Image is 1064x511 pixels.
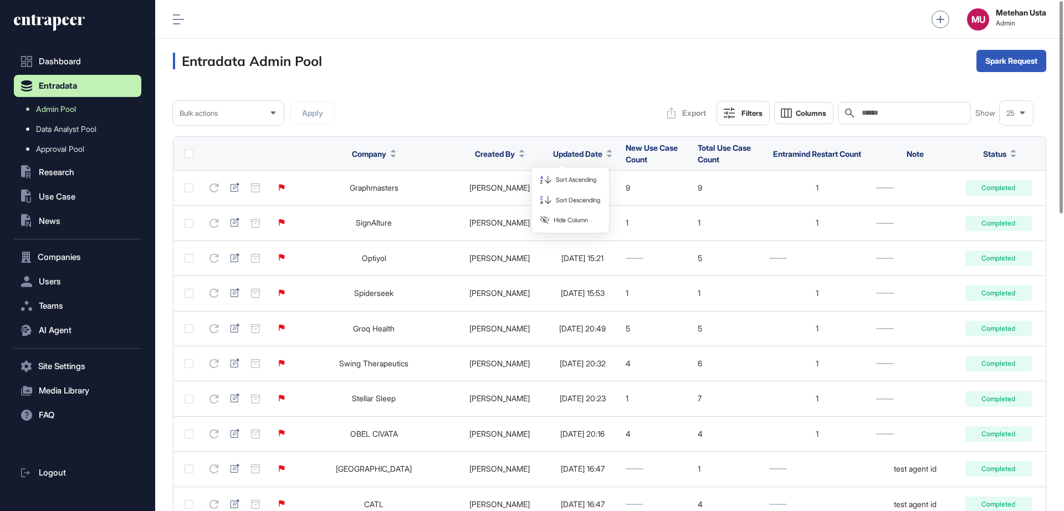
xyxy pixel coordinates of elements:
span: Created By [475,148,515,160]
button: FAQ [14,404,141,426]
span: Dashboard [39,57,81,66]
div: Completed [965,461,1032,477]
button: Teams [14,295,141,317]
span: Bulk actions [180,109,218,117]
div: [DATE] 15:21 [550,254,615,263]
button: Companies [14,246,141,268]
div: test agent id [876,464,954,473]
button: Filters [717,101,770,125]
span: Research [39,168,74,177]
button: Entradata [14,75,141,97]
a: Spiderseek [354,288,393,298]
div: 1 [626,218,686,227]
div: 5 [626,324,686,333]
div: 1 [769,289,865,298]
div: [DATE] 20:49 [550,324,615,333]
div: 1 [769,359,865,368]
div: MU [967,8,989,30]
span: Use Case [39,192,75,201]
div: [DATE] 16:47 [550,500,615,509]
button: Spark Request [976,50,1046,72]
a: [PERSON_NAME] [469,183,530,192]
a: OBEL CIVATA [350,429,398,438]
span: Status [983,148,1006,160]
span: Data Analyst Pool [36,125,96,134]
span: Entradata [39,81,77,90]
div: 4 [698,500,758,509]
div: 1 [769,324,865,333]
button: AI Agent [14,319,141,341]
div: Completed [965,251,1032,266]
span: FAQ [39,411,54,420]
button: Columns [774,102,833,124]
span: Logout [39,468,66,477]
button: Export [661,102,712,124]
a: [PERSON_NAME] [469,324,530,333]
div: [DATE] 20:32 [550,359,615,368]
span: Admin [996,19,1046,27]
span: Note [907,149,924,159]
span: Show [975,109,995,117]
div: 7 [698,394,758,403]
button: Company [352,148,396,160]
div: 4 [626,359,686,368]
div: 4 [626,430,686,438]
div: 1 [698,289,758,298]
span: Sort Descending [556,196,600,205]
span: Hide Column [554,216,588,225]
div: 9 [698,183,758,192]
div: 1 [698,218,758,227]
a: Swing Therapeutics [339,359,408,368]
a: [PERSON_NAME] [469,288,530,298]
h3: Entradata Admin Pool [173,53,322,69]
div: 1 [769,430,865,438]
button: Users [14,270,141,293]
a: [PERSON_NAME] [469,218,530,227]
div: test agent id [876,500,954,509]
a: Optiyol [362,253,386,263]
span: Companies [38,253,81,262]
a: Groq Health [353,324,395,333]
div: [DATE] 20:16 [550,430,615,438]
div: Filters [741,109,763,117]
div: Completed [965,391,1032,407]
span: Total Use Case Count [698,143,751,164]
div: Completed [965,180,1032,196]
a: [GEOGRAPHIC_DATA] [336,464,412,473]
button: Use Case [14,186,141,208]
a: Stellar Sleep [352,394,396,403]
span: Admin Pool [36,105,76,114]
button: Site Settings [14,355,141,377]
a: Admin Pool [19,99,141,119]
div: 1 [698,464,758,473]
span: News [39,217,60,226]
a: [PERSON_NAME] [469,394,530,403]
button: Created By [475,148,525,160]
strong: Metehan Usta [996,8,1046,17]
button: Status [983,148,1016,160]
div: Completed [965,356,1032,371]
div: 1 [626,394,686,403]
span: Teams [39,302,63,310]
div: 6 [698,359,758,368]
div: 9 [626,183,686,192]
a: [PERSON_NAME] [469,359,530,368]
a: [PERSON_NAME] [469,499,530,509]
div: 1 [626,289,686,298]
a: Data Analyst Pool [19,119,141,139]
a: [PERSON_NAME] [469,253,530,263]
div: 5 [698,324,758,333]
div: 1 [769,218,865,227]
div: Completed [965,321,1032,336]
span: AI Agent [39,326,71,335]
span: New Use Case Count [626,143,678,164]
span: Users [39,277,61,286]
a: [PERSON_NAME] [469,464,530,473]
div: Completed [965,216,1032,231]
a: Graphmasters [350,183,398,192]
div: 1 [769,183,865,192]
button: Research [14,161,141,183]
span: Media Library [39,386,89,395]
div: [DATE] 16:47 [550,464,615,473]
a: CATL [364,499,383,509]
